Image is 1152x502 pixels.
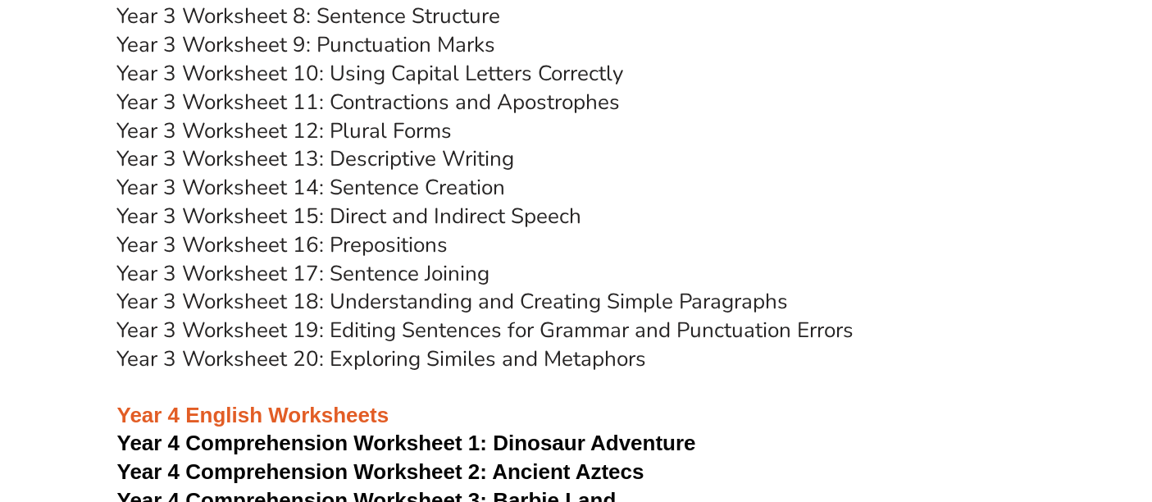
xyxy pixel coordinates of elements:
[117,287,789,316] a: Year 3 Worksheet 18: Understanding and Creating Simple Paragraphs
[117,459,644,484] a: Year 4 Comprehension Worksheet 2: Ancient Aztecs
[117,345,647,373] a: Year 3 Worksheet 20: Exploring Similes and Metaphors
[117,2,501,30] a: Year 3 Worksheet 8: Sentence Structure
[117,316,854,345] a: Year 3 Worksheet 19: Editing Sentences for Grammar and Punctuation Errors
[117,259,490,288] a: Year 3 Worksheet 17: Sentence Joining
[117,59,624,88] a: Year 3 Worksheet 10: Using Capital Letters Correctly
[117,202,582,230] a: Year 3 Worksheet 15: Direct and Indirect Speech
[117,230,449,259] a: Year 3 Worksheet 16: Prepositions
[117,431,696,455] a: Year 4 Comprehension Worksheet 1: Dinosaur Adventure
[117,144,515,173] a: Year 3 Worksheet 13: Descriptive Writing
[117,431,488,455] span: Year 4 Comprehension Worksheet 1:
[117,173,506,202] a: Year 3 Worksheet 14: Sentence Creation
[880,317,1152,502] iframe: Chat Widget
[117,116,453,145] a: Year 3 Worksheet 12: Plural Forms
[117,374,1036,430] h3: Year 4 English Worksheets
[117,88,621,116] a: Year 3 Worksheet 11: Contractions and Apostrophes
[493,431,695,455] span: Dinosaur Adventure
[117,30,496,59] a: Year 3 Worksheet 9: Punctuation Marks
